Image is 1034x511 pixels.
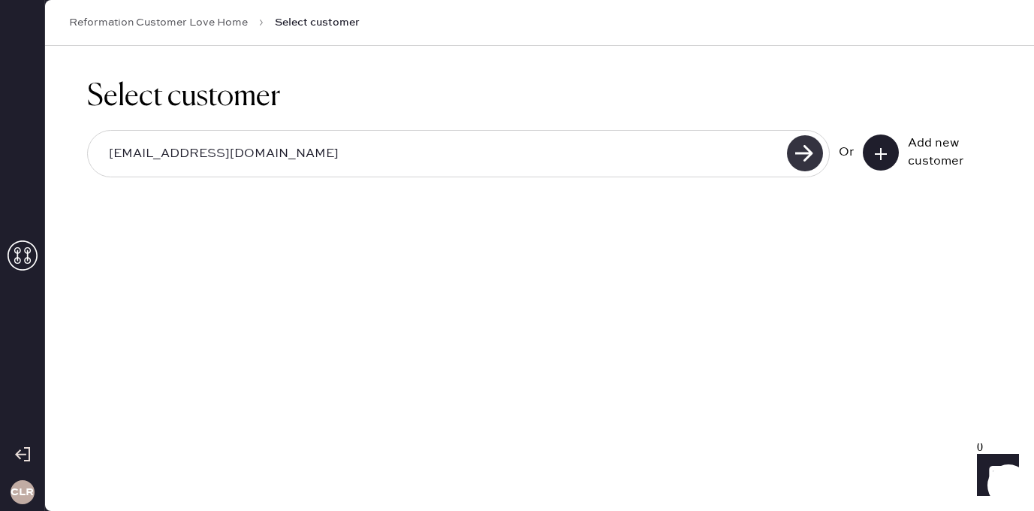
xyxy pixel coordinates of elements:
input: Search by email or phone number [97,137,782,171]
div: Add new customer [908,135,983,171]
span: Select customer [275,15,360,30]
h1: Select customer [87,79,992,115]
h3: CLR [11,487,34,497]
div: Or [839,144,854,162]
a: Reformation Customer Love Home [69,15,248,30]
iframe: Front Chat [963,443,1027,508]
